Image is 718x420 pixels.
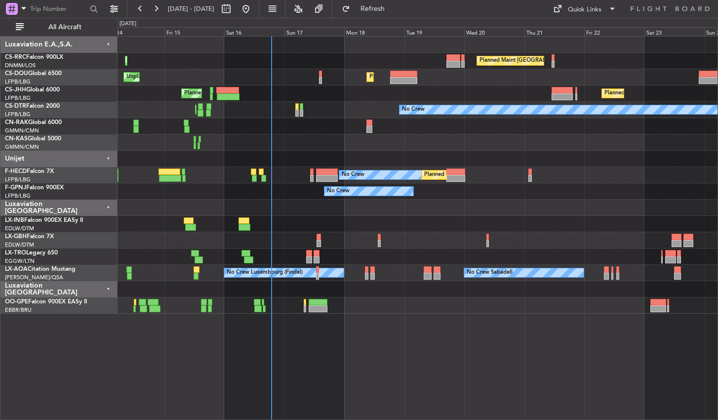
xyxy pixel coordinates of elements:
div: Planned Maint [GEOGRAPHIC_DATA] ([GEOGRAPHIC_DATA]) [424,168,580,182]
span: F-GPNJ [5,185,26,191]
a: LX-TROLegacy 650 [5,250,58,256]
a: GMMN/CMN [5,127,39,134]
span: CN-RAK [5,120,28,126]
div: [DATE] [120,20,136,28]
a: LX-AOACitation Mustang [5,266,76,272]
a: EBBR/BRU [5,306,32,314]
span: [DATE] - [DATE] [168,4,214,13]
span: CS-RRC [5,54,26,60]
div: No Crew [402,102,425,117]
a: DNMM/LOS [5,62,36,69]
span: CS-DTR [5,103,26,109]
a: LFPB/LBG [5,78,31,85]
a: LX-GBHFalcon 7X [5,234,54,240]
a: F-GPNJFalcon 900EX [5,185,64,191]
div: Sat 16 [224,27,284,36]
input: Trip Number [30,1,87,16]
a: OO-GPEFalcon 900EX EASy II [5,299,87,305]
div: Planned Maint [GEOGRAPHIC_DATA] ([GEOGRAPHIC_DATA]) [369,70,525,84]
div: Tue 19 [404,27,465,36]
div: Fri 15 [164,27,225,36]
button: Refresh [337,1,397,17]
span: All Aircraft [26,24,104,31]
button: Quick Links [548,1,621,17]
a: LFPB/LBG [5,94,31,102]
div: Sat 23 [644,27,705,36]
span: CN-KAS [5,136,28,142]
span: Refresh [352,5,394,12]
div: Mon 18 [344,27,404,36]
span: F-HECD [5,168,27,174]
div: Planned Maint [GEOGRAPHIC_DATA] ([GEOGRAPHIC_DATA]) [184,86,340,101]
a: F-HECDFalcon 7X [5,168,54,174]
div: No Crew [327,184,350,199]
a: EGGW/LTN [5,257,35,265]
div: Thu 21 [524,27,585,36]
div: Thu 14 [104,27,164,36]
div: Sun 17 [284,27,345,36]
a: LFPB/LBG [5,192,31,200]
span: CS-DOU [5,71,28,77]
a: LFPB/LBG [5,176,31,183]
div: No Crew Sabadell [467,265,513,280]
a: CN-RAKGlobal 6000 [5,120,62,126]
a: CS-RRCFalcon 900LX [5,54,63,60]
div: No Crew [342,168,364,182]
div: Wed 20 [464,27,524,36]
span: CS-JHH [5,87,26,93]
span: LX-TRO [5,250,26,256]
a: [PERSON_NAME]/QSA [5,274,63,281]
a: LX-INBFalcon 900EX EASy II [5,217,83,223]
span: LX-AOA [5,266,28,272]
a: CS-DTRFalcon 2000 [5,103,60,109]
div: Fri 22 [584,27,644,36]
a: LFPB/LBG [5,111,31,118]
a: CN-KASGlobal 5000 [5,136,61,142]
span: OO-GPE [5,299,28,305]
div: Quick Links [568,5,601,15]
a: GMMN/CMN [5,143,39,151]
span: LX-INB [5,217,24,223]
div: Unplanned Maint [GEOGRAPHIC_DATA] ([GEOGRAPHIC_DATA]) [126,70,289,84]
a: EDLW/DTM [5,241,34,249]
span: LX-GBH [5,234,27,240]
a: CS-DOUGlobal 6500 [5,71,62,77]
div: No Crew Luxembourg (Findel) [227,265,303,280]
a: EDLW/DTM [5,225,34,232]
button: All Aircraft [11,19,107,35]
div: Planned Maint [GEOGRAPHIC_DATA] ([GEOGRAPHIC_DATA]) [479,53,635,68]
a: CS-JHHGlobal 6000 [5,87,60,93]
